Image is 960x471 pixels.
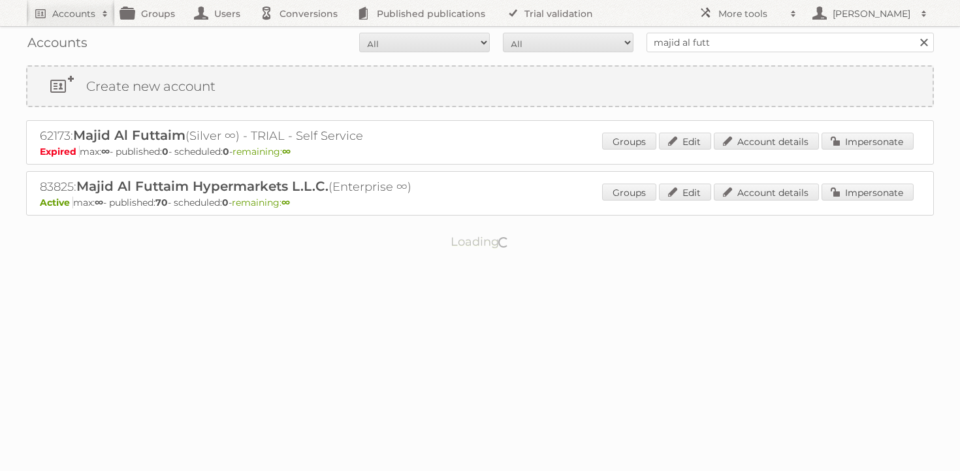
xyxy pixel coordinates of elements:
span: Majid Al Futtaim Hypermarkets L.L.C. [76,178,328,194]
strong: ∞ [101,146,110,157]
a: Create new account [27,67,933,106]
a: Impersonate [822,184,914,201]
a: Edit [659,133,711,150]
a: Account details [714,184,819,201]
p: max: - published: - scheduled: - [40,146,920,157]
p: Loading [409,229,551,255]
strong: 0 [223,146,229,157]
span: Expired [40,146,80,157]
h2: 83825: (Enterprise ∞) [40,178,497,195]
h2: Accounts [52,7,95,20]
span: Majid Al Futtaim [73,127,185,143]
a: Groups [602,184,656,201]
a: Groups [602,133,656,150]
a: Impersonate [822,133,914,150]
h2: More tools [718,7,784,20]
strong: 70 [155,197,168,208]
p: max: - published: - scheduled: - [40,197,920,208]
strong: 0 [162,146,168,157]
a: Account details [714,133,819,150]
a: Edit [659,184,711,201]
strong: ∞ [95,197,103,208]
strong: ∞ [281,197,290,208]
span: remaining: [232,146,291,157]
strong: 0 [222,197,229,208]
span: remaining: [232,197,290,208]
strong: ∞ [282,146,291,157]
h2: [PERSON_NAME] [829,7,914,20]
span: Active [40,197,73,208]
h2: 62173: (Silver ∞) - TRIAL - Self Service [40,127,497,144]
